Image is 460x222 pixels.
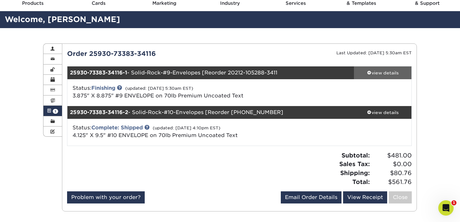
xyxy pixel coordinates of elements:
[354,109,411,116] div: view details
[340,169,370,176] strong: Shipping:
[341,152,370,159] strong: Subtotal:
[451,200,456,205] span: 1
[281,191,341,203] a: Email Order Details
[438,200,454,216] iframe: Intercom live chat
[354,70,411,76] div: view details
[389,191,412,203] a: Close
[343,191,387,203] a: View Receipt
[70,109,128,115] strong: 25930-73383-34116-2
[67,106,354,119] div: - Solid-Rock-#10-Envelopes [Reorder [PHONE_NUMBER]
[352,178,370,185] strong: Total:
[354,66,411,79] a: view details
[372,178,412,187] span: $561.76
[372,151,412,160] span: $481.00
[336,50,412,55] small: Last Updated: [DATE] 5:30am EST
[43,106,62,116] a: 1
[67,191,145,203] a: Problem with your order?
[354,106,411,119] a: view details
[70,70,127,76] strong: 25930-73383-34116-1
[125,86,193,91] small: (updated: [DATE] 5:30am EST)
[68,124,297,139] div: Status:
[67,66,354,79] div: - Solid-Rock-#9-Envelopes [Reorder 20212-105288-3411
[53,109,58,114] span: 1
[91,85,115,91] a: Finishing
[73,132,238,138] span: 4.125" X 9.5" #10 ENVELOPE on 70lb Premium Uncoated Text
[153,126,220,130] small: (updated: [DATE] 4:10pm EST)
[62,49,240,58] div: Order 25930-73383-34116
[339,160,370,167] strong: Sales Tax:
[372,160,412,169] span: $0.00
[91,125,143,131] a: Complete: Shipped
[73,93,243,99] span: 3.875" X 8.875" #9 ENVELOPE on 70lb Premium Uncoated Text
[68,84,297,100] div: Status:
[372,169,412,178] span: $80.76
